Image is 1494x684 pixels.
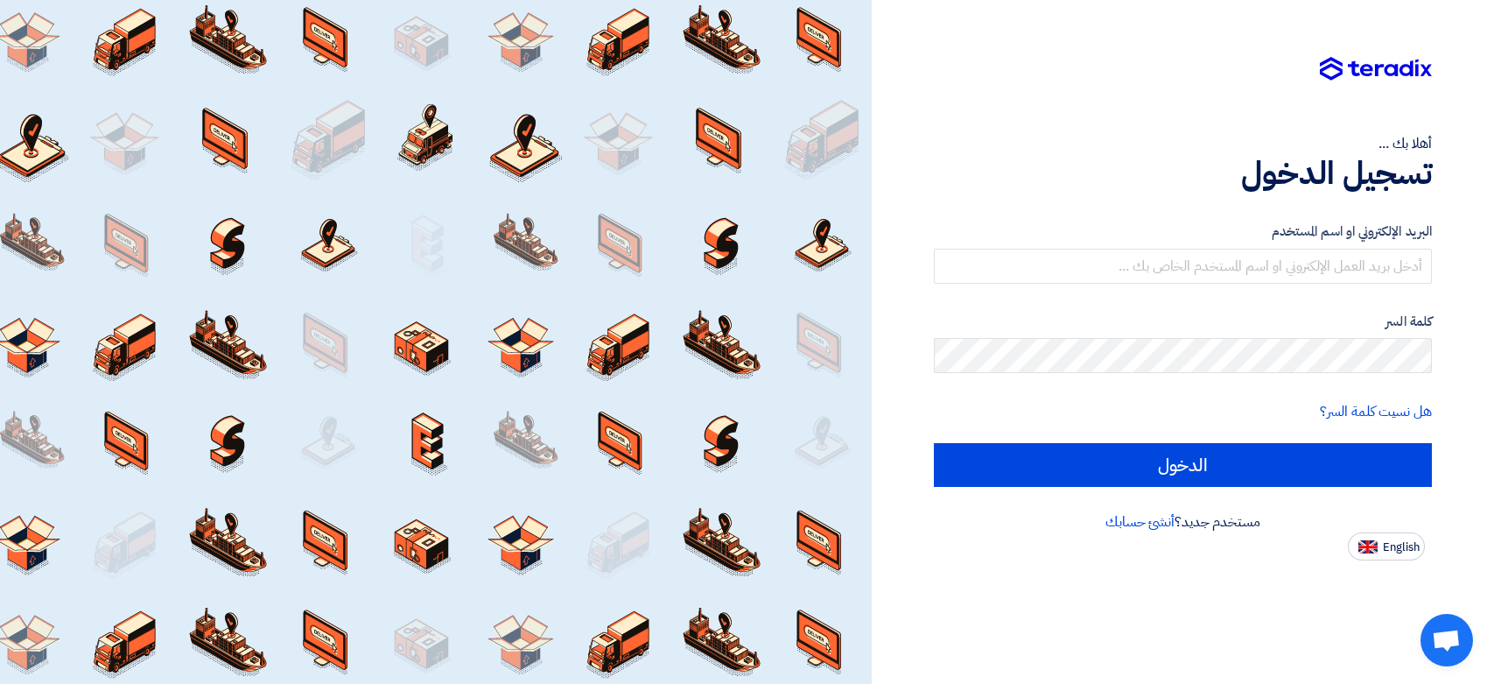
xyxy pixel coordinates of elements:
[934,511,1432,532] div: مستخدم جديد؟
[934,133,1432,154] div: أهلا بك ...
[1105,511,1175,532] a: أنشئ حسابك
[934,154,1432,193] h1: تسجيل الدخول
[1420,614,1473,666] div: Open chat
[1358,540,1378,554] img: en-US.png
[934,249,1432,284] input: أدخل بريد العمل الإلكتروني او اسم المستخدم الخاص بك ...
[1383,541,1420,554] span: English
[934,312,1432,332] label: كلمة السر
[934,222,1432,242] label: البريد الإلكتروني او اسم المستخدم
[1320,401,1432,422] a: هل نسيت كلمة السر؟
[934,443,1432,487] input: الدخول
[1348,532,1425,561] button: English
[1320,57,1432,81] img: Teradix logo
